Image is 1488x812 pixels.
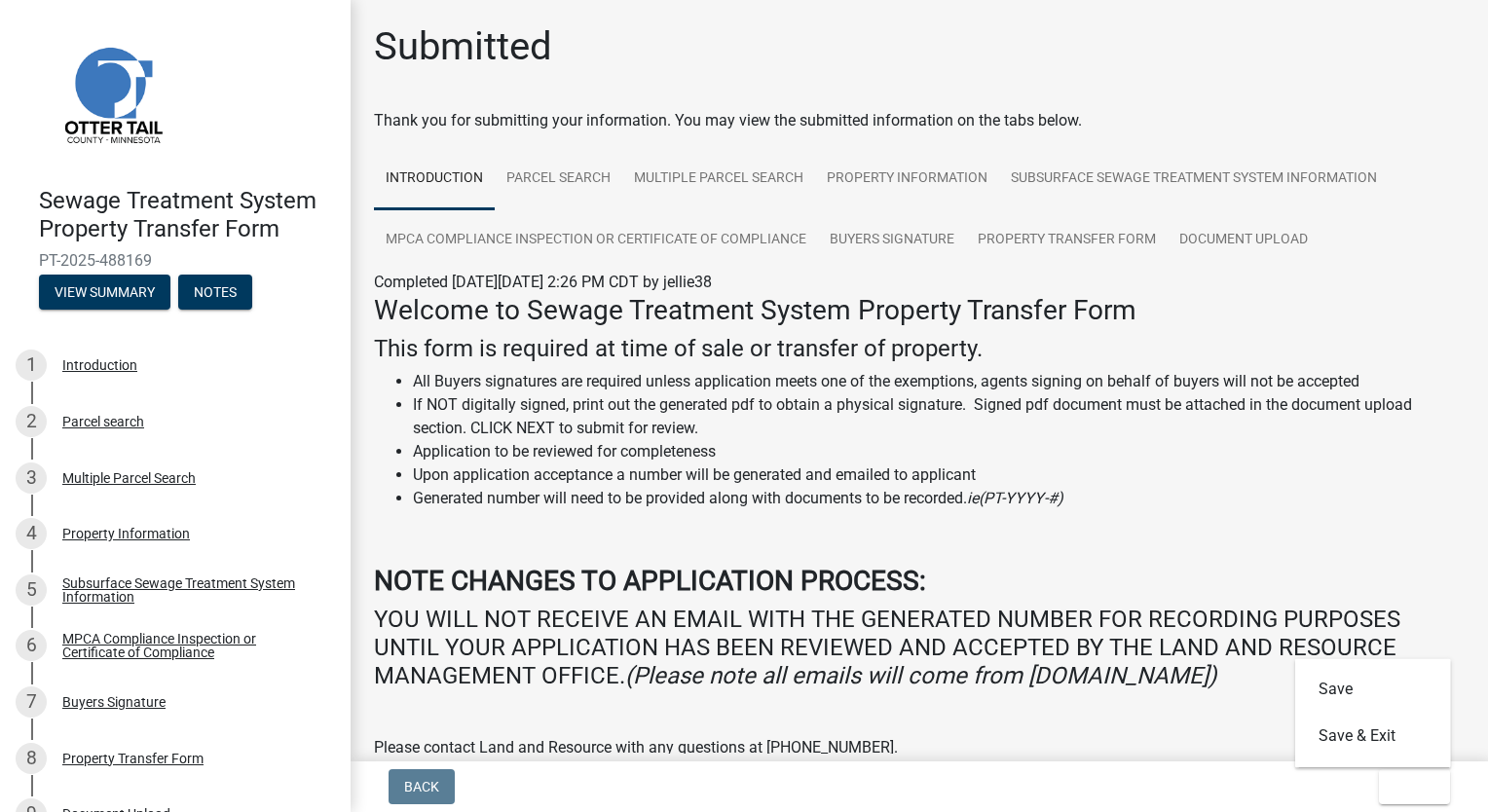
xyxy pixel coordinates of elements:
[374,606,1465,689] h4: YOU WILL NOT RECEIVE AN EMAIL WITH THE GENERATED NUMBER FOR RECORDING PURPOSES UNTIL YOUR APPLICA...
[39,20,185,166] img: Otter Tail County, Minnesota
[413,393,1465,440] li: If NOT digitally signed, print out the generated pdf to obtain a physical signature. Signed pdf d...
[16,406,47,437] div: 2
[16,743,47,774] div: 8
[818,209,966,272] a: Buyers Signature
[1395,779,1423,794] span: Exit
[374,294,1465,327] h3: Welcome to Sewage Treatment System Property Transfer Form
[374,148,495,210] a: Introduction
[39,285,170,301] wm-modal-confirm: Summary
[178,275,252,310] button: Notes
[413,487,1465,510] li: Generated number will need to be provided along with documents to be recorded.
[39,187,335,243] h4: Sewage Treatment System Property Transfer Form
[404,779,439,794] span: Back
[62,752,204,765] div: Property Transfer Form
[16,462,47,494] div: 3
[1295,713,1451,759] button: Save & Exit
[413,440,1465,463] li: Application to be reviewed for completeness
[999,148,1389,210] a: Subsurface Sewage Treatment System Information
[966,209,1168,272] a: Property Transfer Form
[374,565,926,597] strong: NOTE CHANGES TO APPLICATION PROCESS:
[39,275,170,310] button: View Summary
[413,370,1465,393] li: All Buyers signatures are required unless application meets one of the exemptions, agents signing...
[622,148,815,210] a: Multiple Parcel Search
[495,148,622,210] a: Parcel search
[389,769,455,804] button: Back
[62,695,166,709] div: Buyers Signature
[413,463,1465,487] li: Upon application acceptance a number will be generated and emailed to applicant
[16,686,47,718] div: 7
[62,471,196,485] div: Multiple Parcel Search
[374,335,1465,363] h4: This form is required at time of sale or transfer of property.
[62,358,137,372] div: Introduction
[374,23,552,70] h1: Submitted
[374,273,712,291] span: Completed [DATE][DATE] 2:26 PM CDT by jellie38
[1168,209,1320,272] a: Document Upload
[1295,666,1451,713] button: Save
[16,350,47,381] div: 1
[62,632,319,659] div: MPCA Compliance Inspection or Certificate of Compliance
[1295,658,1451,767] div: Exit
[1379,769,1450,804] button: Exit
[374,209,818,272] a: MPCA Compliance Inspection or Certificate of Compliance
[16,574,47,606] div: 5
[374,736,1465,759] p: Please contact Land and Resource with any questions at [PHONE_NUMBER].
[967,489,1063,507] i: ie(PT-YYYY-#)
[625,662,1216,689] i: (Please note all emails will come from [DOMAIN_NAME])
[62,527,190,540] div: Property Information
[16,518,47,549] div: 4
[178,285,252,301] wm-modal-confirm: Notes
[16,630,47,661] div: 6
[39,251,312,270] span: PT-2025-488169
[62,415,144,428] div: Parcel search
[815,148,999,210] a: Property Information
[62,576,319,604] div: Subsurface Sewage Treatment System Information
[374,109,1465,132] div: Thank you for submitting your information. You may view the submitted information on the tabs below.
